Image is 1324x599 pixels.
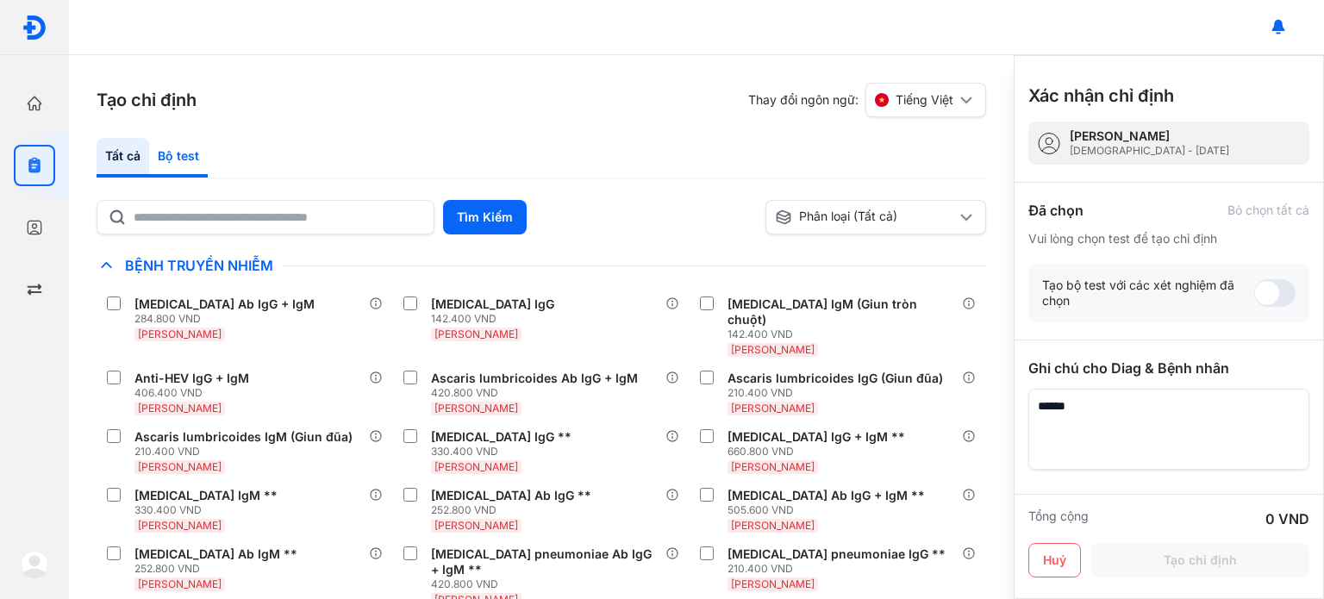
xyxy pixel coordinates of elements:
div: Bộ test [149,138,208,178]
div: [PERSON_NAME] [1070,128,1229,144]
span: [PERSON_NAME] [434,328,518,340]
span: Bệnh Truyền Nhiễm [116,257,282,274]
div: 330.400 VND [134,503,284,517]
span: [PERSON_NAME] [434,519,518,532]
span: [PERSON_NAME] [434,460,518,473]
div: [MEDICAL_DATA] pneumoniae Ab IgG + IgM ** [431,546,659,577]
div: 252.800 VND [134,562,304,576]
div: [MEDICAL_DATA] Ab IgG + IgM ** [728,488,925,503]
span: [PERSON_NAME] [731,402,815,415]
div: [MEDICAL_DATA] IgM (Giun tròn chuột) [728,296,955,328]
span: [PERSON_NAME] [434,402,518,415]
div: [MEDICAL_DATA] Ab IgG ** [431,488,591,503]
span: [PERSON_NAME] [138,577,222,590]
img: logo [21,551,48,578]
div: Bỏ chọn tất cả [1227,203,1309,218]
span: [PERSON_NAME] [731,460,815,473]
div: 210.400 VND [134,445,359,459]
div: 420.800 VND [431,577,665,591]
div: 210.400 VND [728,386,950,400]
div: [MEDICAL_DATA] Ab IgG + IgM [134,296,315,312]
div: Anti-HEV IgG + IgM [134,371,249,386]
div: Ascaris lumbricoides IgM (Giun đũa) [134,429,353,445]
div: Vui lòng chọn test để tạo chỉ định [1028,231,1309,246]
div: Ascaris lumbricoides IgG (Giun đũa) [728,371,943,386]
button: Tìm Kiếm [443,200,527,234]
div: 420.800 VND [431,386,645,400]
div: [DEMOGRAPHIC_DATA] - [DATE] [1070,144,1229,158]
span: Tiếng Việt [896,92,953,108]
div: [MEDICAL_DATA] IgM ** [134,488,278,503]
div: Thay đổi ngôn ngữ: [748,83,986,117]
div: [MEDICAL_DATA] IgG + IgM ** [728,429,905,445]
div: 284.800 VND [134,312,322,326]
span: [PERSON_NAME] [138,402,222,415]
img: logo [22,15,47,41]
h3: Tạo chỉ định [97,88,197,112]
div: 505.600 VND [728,503,932,517]
div: [MEDICAL_DATA] IgG ** [431,429,571,445]
span: [PERSON_NAME] [138,328,222,340]
div: 660.800 VND [728,445,912,459]
button: Huỷ [1028,543,1081,577]
div: 142.400 VND [431,312,561,326]
div: Ascaris lumbricoides Ab IgG + IgM [431,371,638,386]
div: 330.400 VND [431,445,578,459]
div: 0 VND [1265,509,1309,529]
div: 406.400 VND [134,386,256,400]
div: Ghi chú cho Diag & Bệnh nhân [1028,358,1309,378]
span: [PERSON_NAME] [138,519,222,532]
button: Tạo chỉ định [1091,543,1309,577]
div: Tạo bộ test với các xét nghiệm đã chọn [1042,278,1254,309]
div: [MEDICAL_DATA] Ab IgM ** [134,546,297,562]
div: 142.400 VND [728,328,962,341]
h3: Xác nhận chỉ định [1028,84,1174,108]
span: [PERSON_NAME] [138,460,222,473]
div: Tất cả [97,138,149,178]
span: [PERSON_NAME] [731,343,815,356]
div: Tổng cộng [1028,509,1089,529]
div: Phân loại (Tất cả) [775,209,956,226]
span: [PERSON_NAME] [731,519,815,532]
div: 210.400 VND [728,562,952,576]
span: [PERSON_NAME] [731,577,815,590]
div: 252.800 VND [431,503,598,517]
div: [MEDICAL_DATA] IgG [431,296,554,312]
div: Đã chọn [1028,200,1084,221]
div: [MEDICAL_DATA] pneumoniae IgG ** [728,546,946,562]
